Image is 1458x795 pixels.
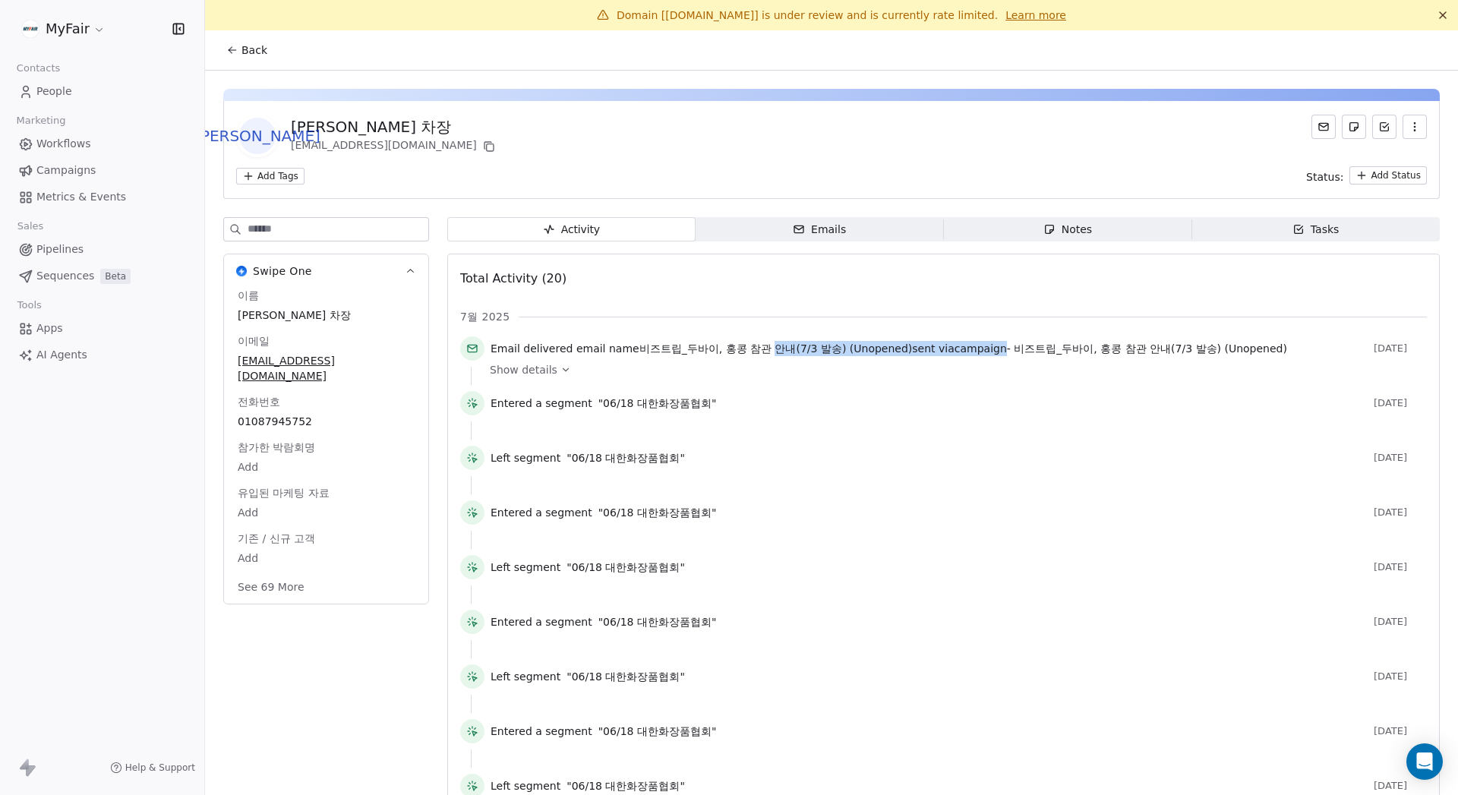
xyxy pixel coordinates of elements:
[793,222,846,238] div: Emails
[110,762,195,774] a: Help & Support
[12,263,192,289] a: SequencesBeta
[1014,342,1287,355] span: 비즈트립_두바이, 홍콩 참관 안내(7/3 발송) (Unopened)
[491,614,592,629] span: Entered a segment
[491,724,592,739] span: Entered a segment
[12,342,192,368] a: AI Agents
[235,288,262,303] span: 이름
[229,573,314,601] button: See 69 More
[1374,561,1427,573] span: [DATE]
[18,16,109,42] button: MyFair
[238,414,415,429] span: 01087945752
[46,19,90,39] span: MyFair
[490,362,1416,377] a: Show details
[490,362,557,377] span: Show details
[1374,397,1427,409] span: [DATE]
[36,320,63,336] span: Apps
[36,162,96,178] span: Campaigns
[241,43,267,58] span: Back
[491,342,573,355] span: Email delivered
[1374,616,1427,628] span: [DATE]
[1406,743,1443,780] div: Open Intercom Messenger
[239,118,276,154] span: [PERSON_NAME]
[36,189,126,205] span: Metrics & Events
[1043,222,1092,238] div: Notes
[224,254,428,288] button: Swipe OneSwipe One
[12,185,192,210] a: Metrics & Events
[12,316,192,341] a: Apps
[125,762,195,774] span: Help & Support
[238,353,415,383] span: [EMAIL_ADDRESS][DOMAIN_NAME]
[11,215,50,238] span: Sales
[12,237,192,262] a: Pipelines
[291,116,498,137] div: [PERSON_NAME] 차장
[639,342,913,355] span: 비즈트립_두바이, 홍콩 참관 안내(7/3 발송) (Unopened)
[236,168,305,185] button: Add Tags
[12,79,192,104] a: People
[598,724,717,739] span: "06/18 대한화장품협회"
[617,9,998,21] span: Domain [[DOMAIN_NAME]] is under review and is currently rate limited.
[224,288,428,604] div: Swipe OneSwipe One
[491,560,560,575] span: Left segment
[1292,222,1340,238] div: Tasks
[598,505,717,520] span: "06/18 대한화장품협회"
[566,560,685,575] span: "06/18 대한화장품협회"
[236,266,247,276] img: Swipe One
[1374,670,1427,683] span: [DATE]
[491,505,592,520] span: Entered a segment
[460,309,510,324] span: 7월 2025
[491,778,560,793] span: Left segment
[238,505,415,520] span: Add
[238,459,415,475] span: Add
[36,268,94,284] span: Sequences
[1005,8,1066,23] a: Learn more
[10,57,67,80] span: Contacts
[491,669,560,684] span: Left segment
[36,136,91,152] span: Workflows
[12,131,192,156] a: Workflows
[291,137,498,156] div: [EMAIL_ADDRESS][DOMAIN_NAME]
[238,308,415,323] span: [PERSON_NAME] 차장
[235,333,273,349] span: 이메일
[491,396,592,411] span: Entered a segment
[235,440,318,455] span: 참가한 박람회명
[36,241,84,257] span: Pipelines
[10,109,72,132] span: Marketing
[566,778,685,793] span: "06/18 대한화장품협회"
[460,271,566,286] span: Total Activity (20)
[235,531,318,546] span: 기존 / 신규 고객
[491,450,560,465] span: Left segment
[100,269,131,284] span: Beta
[598,614,717,629] span: "06/18 대한화장품협회"
[12,158,192,183] a: Campaigns
[1349,166,1427,185] button: Add Status
[1374,342,1427,355] span: [DATE]
[491,341,1287,356] span: email name sent via campaign -
[36,347,87,363] span: AI Agents
[598,396,717,411] span: "06/18 대한화장품협회"
[253,263,312,279] span: Swipe One
[235,485,333,500] span: 유입된 마케팅 자료
[566,450,685,465] span: "06/18 대한화장품협회"
[36,84,72,99] span: People
[1306,169,1343,185] span: Status:
[1374,452,1427,464] span: [DATE]
[1374,780,1427,792] span: [DATE]
[1374,506,1427,519] span: [DATE]
[21,20,39,38] img: %C3%AC%C2%9B%C2%90%C3%AD%C2%98%C2%95%20%C3%AB%C2%A1%C2%9C%C3%AA%C2%B3%C2%A0(white+round).png
[11,294,48,317] span: Tools
[566,669,685,684] span: "06/18 대한화장품협회"
[1374,725,1427,737] span: [DATE]
[217,36,276,64] button: Back
[238,551,415,566] span: Add
[235,394,283,409] span: 전화번호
